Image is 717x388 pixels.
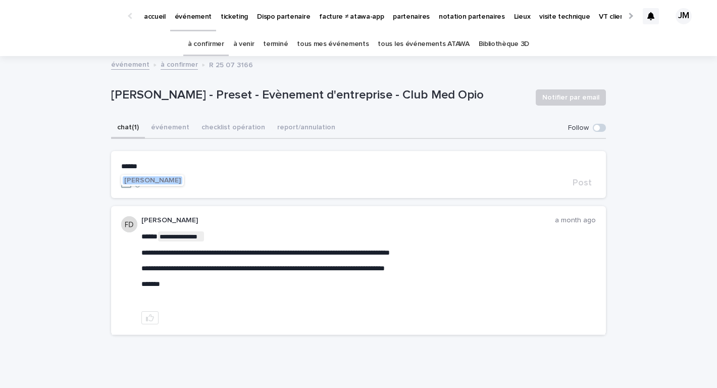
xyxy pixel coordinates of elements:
[573,178,592,187] span: Post
[124,177,181,184] span: [PERSON_NAME]
[195,118,271,139] button: checklist opération
[536,89,606,106] button: Notifier par email
[123,176,182,184] button: [PERSON_NAME]
[161,58,198,70] a: à confirmer
[141,311,159,324] button: like this post
[233,32,254,56] a: à venir
[479,32,529,56] a: Bibliothèque 3D
[297,32,369,56] a: tous mes événements
[145,118,195,139] button: événement
[378,32,469,56] a: tous les événements ATAWA
[676,8,692,24] div: JM
[141,216,555,225] p: [PERSON_NAME]
[555,216,596,225] p: a month ago
[271,118,341,139] button: report/annulation
[209,59,253,70] p: R 25 07 3166
[188,32,224,56] a: à confirmer
[111,58,149,70] a: événement
[568,124,589,132] p: Follow
[542,92,599,103] span: Notifier par email
[569,178,596,187] button: Post
[111,88,528,103] p: [PERSON_NAME] - Preset - Evènement d'entreprise - Club Med Opio
[263,32,288,56] a: terminé
[111,118,145,139] button: chat (1)
[20,6,118,26] img: Ls34BcGeRexTGTNfXpUC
